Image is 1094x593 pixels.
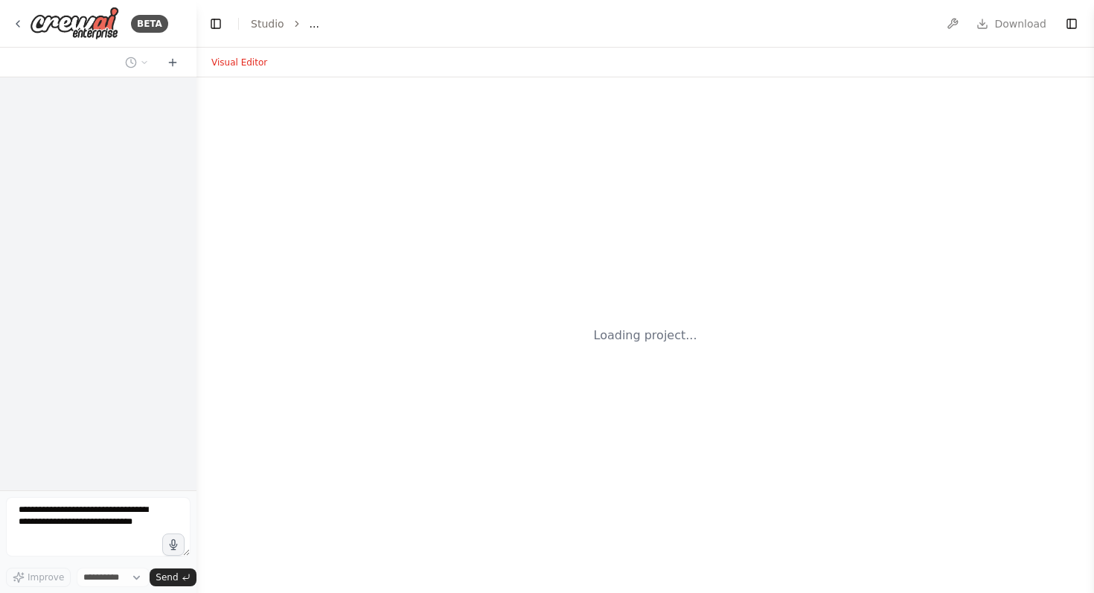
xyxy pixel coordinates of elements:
span: Improve [28,571,64,583]
button: Click to speak your automation idea [162,533,185,556]
nav: breadcrumb [251,16,319,31]
span: Send [156,571,178,583]
span: ... [310,16,319,31]
div: Loading project... [594,327,697,344]
div: BETA [131,15,168,33]
button: Show right sidebar [1061,13,1082,34]
button: Hide left sidebar [205,13,226,34]
button: Switch to previous chat [119,54,155,71]
button: Start a new chat [161,54,185,71]
img: Logo [30,7,119,40]
button: Visual Editor [202,54,276,71]
button: Improve [6,568,71,587]
a: Studio [251,18,284,30]
button: Send [150,568,196,586]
